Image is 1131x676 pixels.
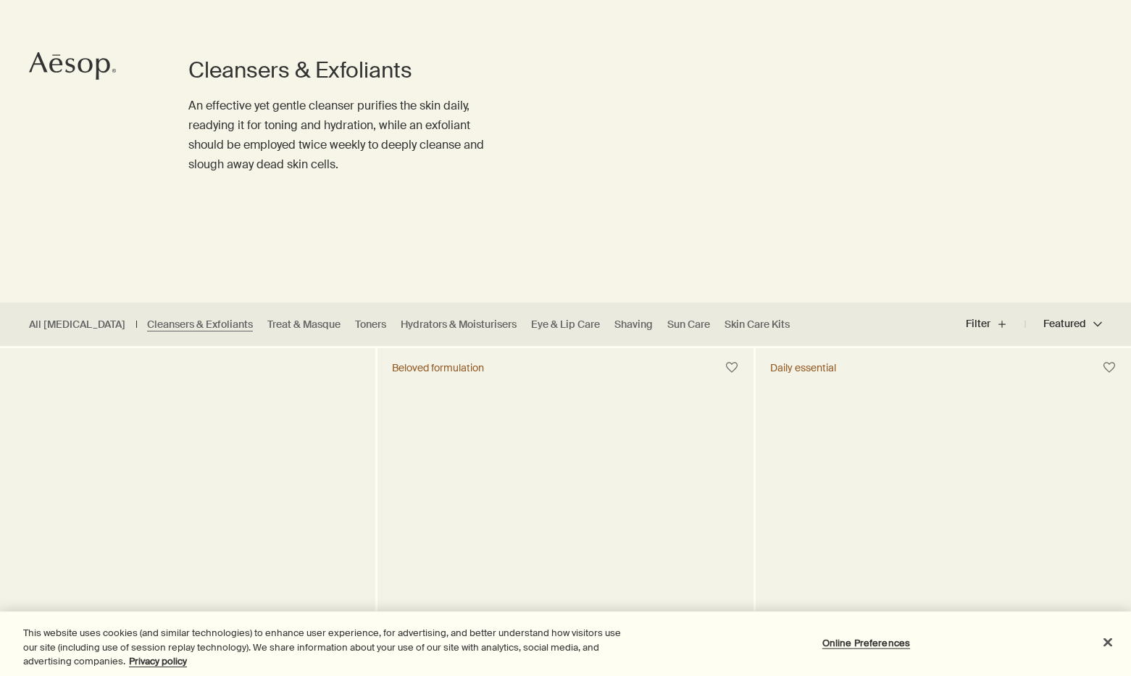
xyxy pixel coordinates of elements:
a: Treat & Masque [267,318,341,331]
a: Sun Care [667,318,710,331]
button: Featured [1025,307,1102,342]
button: Filter [966,307,1025,342]
div: Beloved formulation [392,361,484,374]
h1: Cleansers & Exfoliants [188,56,507,85]
div: Daily essential [770,361,836,374]
a: More information about your privacy, opens in a new tab [129,655,187,667]
a: Skin Care Kits [725,318,790,331]
a: All [MEDICAL_DATA] [29,318,125,331]
button: Close [1092,626,1124,658]
p: An effective yet gentle cleanser purifies the skin daily, readying it for toning and hydration, w... [188,96,507,175]
button: Save to cabinet [1096,355,1122,381]
div: This website uses cookies (and similar technologies) to enhance user experience, for advertising,... [23,626,622,669]
a: Toners [355,318,386,331]
button: Online Preferences, Opens the preference center dialog [821,628,911,657]
a: Hydrators & Moisturisers [401,318,517,331]
svg: Aesop [29,51,116,81]
a: Shaving [614,318,653,331]
a: Eye & Lip Care [531,318,600,331]
a: Aesop [25,48,120,88]
button: Save to cabinet [719,355,745,381]
a: Cleansers & Exfoliants [147,318,253,331]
